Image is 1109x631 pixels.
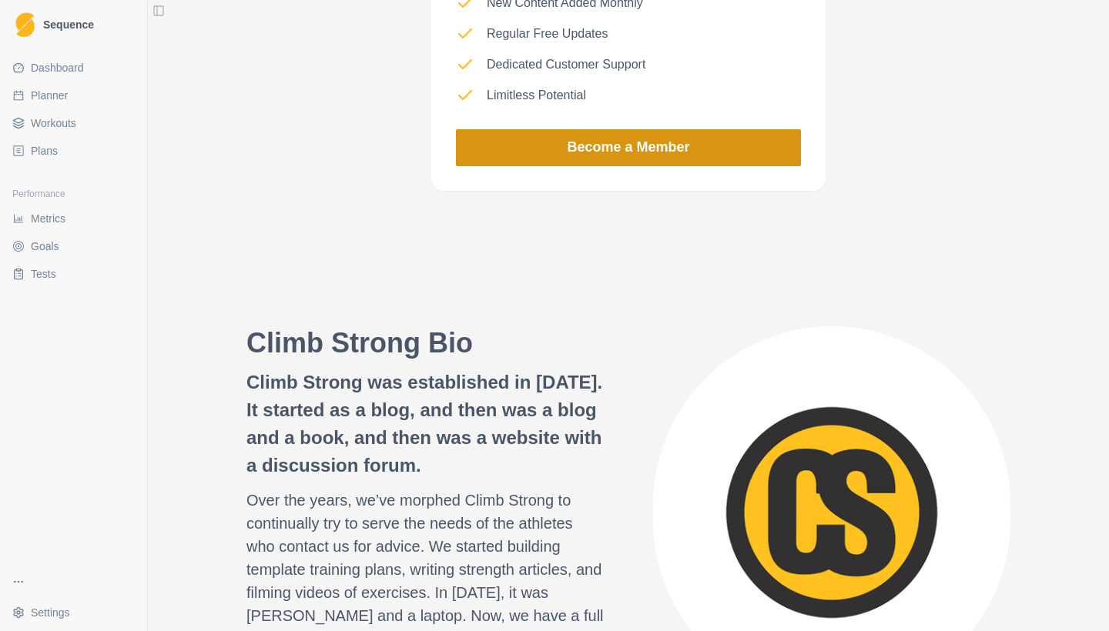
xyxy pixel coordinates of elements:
[31,266,56,282] span: Tests
[6,111,141,135] a: Workouts
[31,239,59,254] span: Goals
[487,25,608,43] p: Regular Free Updates
[31,88,68,103] span: Planner
[6,182,141,206] div: Performance
[31,211,65,226] span: Metrics
[6,262,141,286] a: Tests
[487,55,645,74] p: Dedicated Customer Support
[31,143,58,159] span: Plans
[246,326,604,359] h2: Climb Strong Bio
[487,86,586,105] p: Limitless Potential
[15,12,35,38] img: Logo
[43,19,94,30] span: Sequence
[456,129,801,166] a: Become a Member
[31,115,76,131] span: Workouts
[246,369,604,479] p: Climb Strong was established in [DATE]. It started as a blog, and then was a blog and a book, and...
[6,6,141,43] a: LogoSequence
[6,83,141,108] a: Planner
[6,600,141,625] button: Settings
[6,206,141,231] a: Metrics
[31,60,84,75] span: Dashboard
[6,139,141,163] a: Plans
[6,55,141,80] a: Dashboard
[6,234,141,259] a: Goals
